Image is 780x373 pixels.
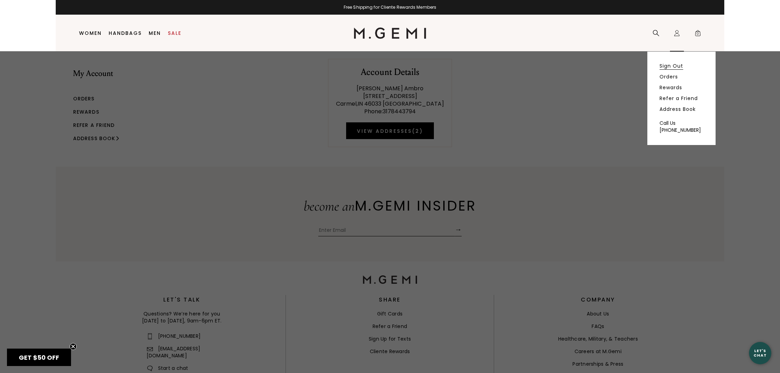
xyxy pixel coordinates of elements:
[660,95,698,101] a: Refer a Friend
[660,127,703,134] div: [PHONE_NUMBER]
[149,30,161,36] a: Men
[70,343,77,350] button: Close teaser
[19,353,59,362] span: GET $50 OFF
[354,28,427,39] img: M.Gemi
[660,120,703,134] a: Call Us [PHONE_NUMBER]
[168,30,181,36] a: Sale
[660,106,696,112] a: Address Book
[749,349,771,357] div: Let's Chat
[694,31,701,38] span: 0
[56,5,724,10] div: Free Shipping for Cliente Rewards Members
[660,74,678,80] a: Orders
[660,120,703,127] div: Call Us
[660,63,683,69] a: Sign Out
[79,30,102,36] a: Women
[7,349,71,366] div: GET $50 OFFClose teaser
[660,84,682,91] a: Rewards
[109,30,142,36] a: Handbags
